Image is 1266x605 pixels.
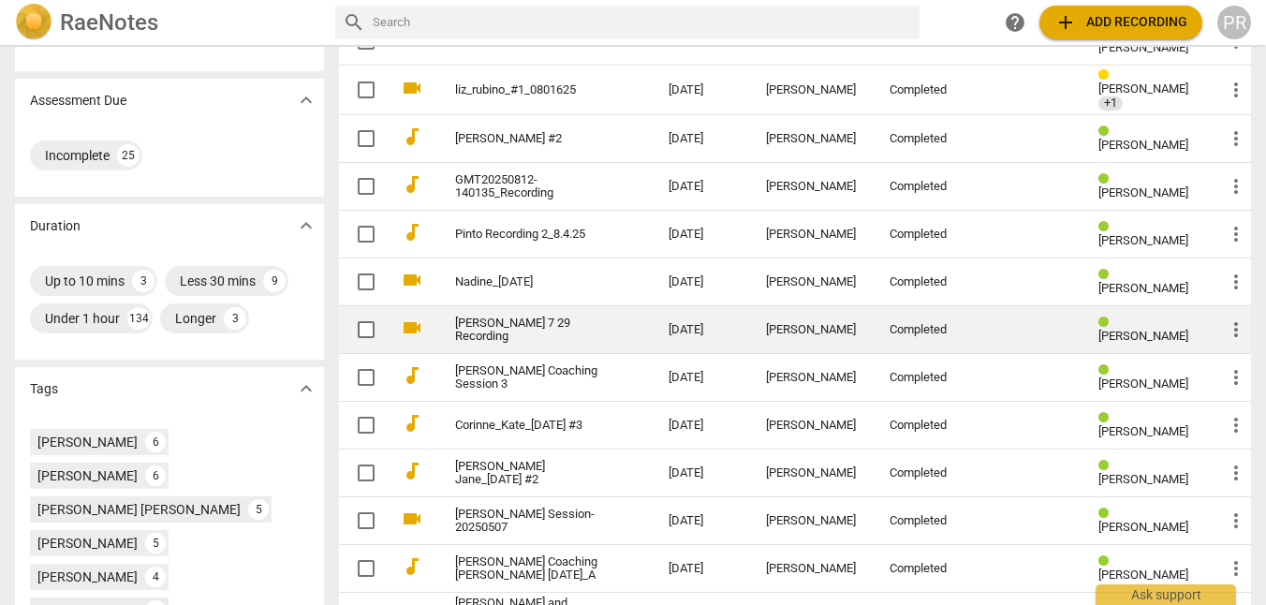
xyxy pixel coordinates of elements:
div: [PERSON_NAME] [766,180,860,194]
span: [PERSON_NAME] [1098,281,1188,295]
div: Longer [175,309,216,328]
span: [PERSON_NAME] [1098,81,1188,96]
div: [PERSON_NAME] [37,433,138,451]
div: 3 [132,270,155,292]
div: 25 [117,144,140,167]
span: audiotrack [401,555,423,578]
span: more_vert [1225,509,1247,532]
span: more_vert [1225,414,1247,436]
div: [PERSON_NAME] [37,568,138,586]
div: Completed [890,275,971,289]
span: [PERSON_NAME] [1098,138,1188,152]
span: audiotrack [401,460,423,482]
span: videocam [401,508,423,530]
span: Review status: completed [1098,220,1116,234]
span: more_vert [1225,127,1247,150]
div: 3 [224,307,246,330]
span: more_vert [1225,79,1247,101]
span: [PERSON_NAME] [1098,40,1188,54]
span: Add recording [1054,11,1187,34]
div: Completed [890,514,971,528]
div: Up to 10 mins [45,272,125,290]
span: Review status: completed [1098,411,1116,425]
span: Review status: completed [1098,507,1116,521]
div: Less 30 mins [180,272,256,290]
span: more_vert [1225,366,1247,389]
span: videocam [401,317,423,339]
td: [DATE] [654,450,751,497]
span: [PERSON_NAME] [1098,185,1188,199]
div: Completed [890,83,971,97]
a: [PERSON_NAME] Jane_[DATE] #2 [455,460,601,488]
div: [PERSON_NAME] [766,83,860,97]
div: [PERSON_NAME] [766,419,860,433]
span: +1 [1098,96,1123,111]
span: videocam [401,269,423,291]
a: GMT20250812-140135_Recording [455,173,601,201]
button: Show more [292,86,320,114]
a: [PERSON_NAME] #2 [455,132,601,146]
div: [PERSON_NAME] [766,323,860,337]
td: [DATE] [654,258,751,306]
span: expand_more [295,89,317,111]
div: [PERSON_NAME] [37,466,138,485]
button: Show more [292,212,320,240]
span: expand_more [295,214,317,237]
td: [DATE] [654,211,751,258]
a: Help [998,6,1032,39]
div: 5 [145,533,166,553]
button: Show more [292,375,320,403]
div: [PERSON_NAME] [766,514,860,528]
p: Assessment Due [30,91,126,111]
a: [PERSON_NAME] Session-20250507 [455,508,601,536]
div: Completed [890,466,971,480]
div: 6 [145,432,166,452]
div: 9 [263,270,286,292]
div: [PERSON_NAME] [766,275,860,289]
input: Search [373,7,912,37]
a: liz_rubino_#1_0801625 [455,83,601,97]
td: [DATE] [654,402,751,450]
span: [PERSON_NAME] [1098,520,1188,534]
div: Completed [890,323,971,337]
p: Tags [30,379,58,399]
td: [DATE] [654,306,751,354]
a: [PERSON_NAME] Coaching [PERSON_NAME] [DATE]_A [455,555,601,583]
div: Completed [890,228,971,242]
a: Nadine_[DATE] [455,275,601,289]
div: [PERSON_NAME] [766,371,860,385]
a: [PERSON_NAME] Coaching Session 3 [455,364,601,392]
a: Corinne_Kate_[DATE] #3 [455,419,601,433]
div: 6 [145,465,166,486]
span: Review status: completed [1098,554,1116,568]
div: Ask support [1096,584,1236,605]
span: Review status: completed [1098,363,1116,377]
span: Review status: completed [1098,125,1116,139]
span: audiotrack [401,125,423,148]
span: Review status: completed [1098,172,1116,186]
td: [DATE] [654,545,751,593]
span: audiotrack [401,412,423,435]
a: Pinto Recording 2_8.4.25 [455,228,601,242]
div: Completed [890,371,971,385]
span: [PERSON_NAME] [1098,329,1188,343]
div: Completed [890,419,971,433]
p: Duration [30,216,81,236]
span: audiotrack [401,364,423,387]
div: Completed [890,180,971,194]
div: Under 1 hour [45,309,120,328]
div: 4 [145,567,166,587]
span: more_vert [1225,557,1247,580]
td: [DATE] [654,115,751,163]
a: [PERSON_NAME] 7 29 Recording [455,317,601,345]
span: videocam [401,77,423,99]
div: Incomplete [45,146,110,165]
span: [PERSON_NAME] [1098,472,1188,486]
div: Completed [890,562,971,576]
span: search [343,11,365,34]
div: 134 [127,307,150,330]
h2: RaeNotes [60,9,158,36]
div: [PERSON_NAME] [766,132,860,146]
div: [PERSON_NAME] [PERSON_NAME] [37,500,241,519]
